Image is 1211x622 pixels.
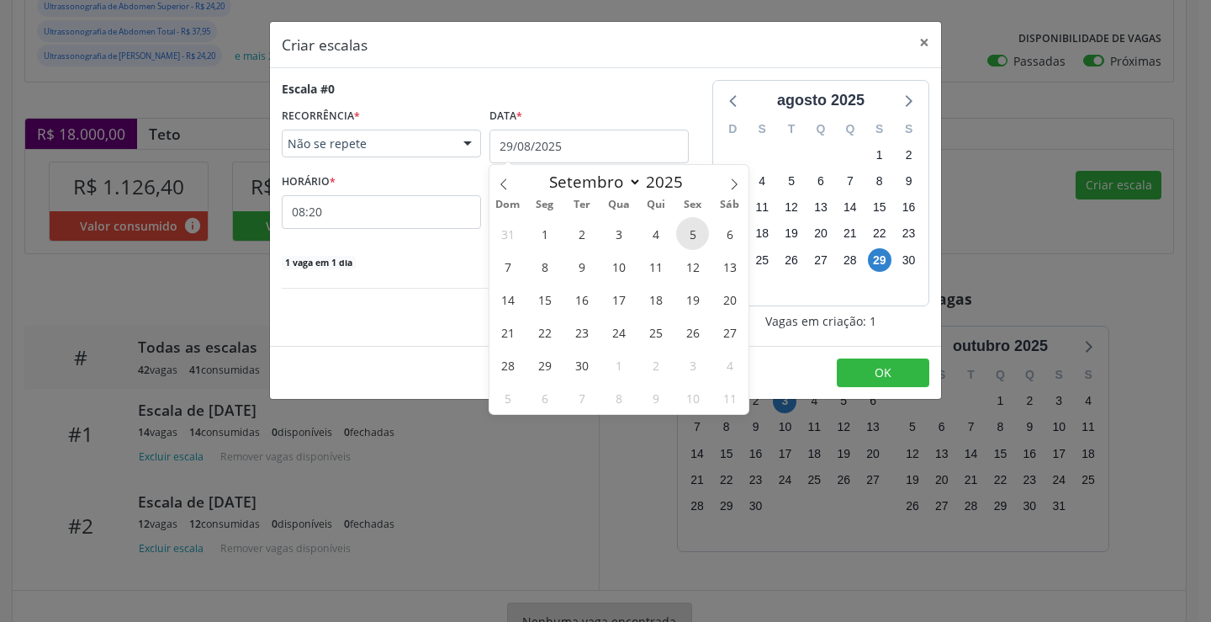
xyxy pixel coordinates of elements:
[565,381,598,414] span: Outubro 7, 2025
[639,250,672,283] span: Setembro 11, 2025
[491,381,524,414] span: Outubro 5, 2025
[718,116,748,142] div: D
[565,316,598,348] span: Setembro 23, 2025
[674,199,711,210] span: Sex
[489,130,689,163] input: Selecione uma data
[713,283,746,316] span: Setembro 20, 2025
[838,196,862,220] span: quinta-feira, 14 de agosto de 2025
[563,199,600,210] span: Ter
[637,199,674,210] span: Qui
[565,217,598,250] span: Setembro 2, 2025
[809,170,833,194] span: quarta-feira, 6 de agosto de 2025
[868,248,891,272] span: sexta-feira, 29 de agosto de 2025
[676,217,709,250] span: Setembro 5, 2025
[639,348,672,381] span: Outubro 2, 2025
[750,248,774,272] span: segunda-feira, 25 de agosto de 2025
[780,196,803,220] span: terça-feira, 12 de agosto de 2025
[288,136,447,152] span: Não se repete
[282,80,335,98] div: Escala #0
[676,283,709,316] span: Setembro 19, 2025
[602,283,635,316] span: Setembro 17, 2025
[770,89,871,112] div: agosto 2025
[809,222,833,246] span: quarta-feira, 20 de agosto de 2025
[838,222,862,246] span: quinta-feira, 21 de agosto de 2025
[491,283,524,316] span: Setembro 14, 2025
[868,222,891,246] span: sexta-feira, 22 de agosto de 2025
[897,196,921,220] span: sábado, 16 de agosto de 2025
[528,217,561,250] span: Setembro 1, 2025
[602,316,635,348] span: Setembro 24, 2025
[565,250,598,283] span: Setembro 9, 2025
[282,169,336,195] label: HORÁRIO
[838,248,862,272] span: quinta-feira, 28 de agosto de 2025
[526,199,563,210] span: Seg
[897,222,921,246] span: sábado, 23 de agosto de 2025
[282,34,368,56] h5: Criar escalas
[282,256,356,269] span: 1 vaga em 1 dia
[875,364,891,380] span: OK
[489,104,522,130] label: Data
[602,217,635,250] span: Setembro 3, 2025
[639,217,672,250] span: Setembro 4, 2025
[750,196,774,220] span: segunda-feira, 11 de agosto de 2025
[897,170,921,194] span: sábado, 9 de agosto de 2025
[565,348,598,381] span: Setembro 30, 2025
[748,116,777,142] div: S
[565,283,598,316] span: Setembro 16, 2025
[837,359,929,387] button: OK
[713,250,746,283] span: Setembro 13, 2025
[676,316,709,348] span: Setembro 26, 2025
[750,222,774,246] span: segunda-feira, 18 de agosto de 2025
[282,104,360,130] label: RECORRÊNCIA
[528,348,561,381] span: Setembro 29, 2025
[713,316,746,348] span: Setembro 27, 2025
[711,199,748,210] span: Sáb
[541,170,642,194] select: Month
[809,196,833,220] span: quarta-feira, 13 de agosto de 2025
[780,170,803,194] span: terça-feira, 5 de agosto de 2025
[868,170,891,194] span: sexta-feira, 8 de agosto de 2025
[676,381,709,414] span: Outubro 10, 2025
[868,143,891,167] span: sexta-feira, 1 de agosto de 2025
[491,250,524,283] span: Setembro 7, 2025
[491,348,524,381] span: Setembro 28, 2025
[528,316,561,348] span: Setembro 22, 2025
[639,316,672,348] span: Setembro 25, 2025
[602,348,635,381] span: Outubro 1, 2025
[528,283,561,316] span: Setembro 15, 2025
[838,170,862,194] span: quinta-feira, 7 de agosto de 2025
[491,217,524,250] span: Agosto 31, 2025
[602,381,635,414] span: Outubro 8, 2025
[865,116,894,142] div: S
[777,116,806,142] div: T
[868,196,891,220] span: sexta-feira, 15 de agosto de 2025
[600,199,637,210] span: Qua
[639,283,672,316] span: Setembro 18, 2025
[713,381,746,414] span: Outubro 11, 2025
[489,199,526,210] span: Dom
[806,116,836,142] div: Q
[907,22,941,63] button: Close
[639,381,672,414] span: Outubro 9, 2025
[528,381,561,414] span: Outubro 6, 2025
[835,116,865,142] div: Q
[897,248,921,272] span: sábado, 30 de agosto de 2025
[713,217,746,250] span: Setembro 6, 2025
[750,170,774,194] span: segunda-feira, 4 de agosto de 2025
[713,348,746,381] span: Outubro 4, 2025
[642,171,697,193] input: Year
[602,250,635,283] span: Setembro 10, 2025
[528,250,561,283] span: Setembro 8, 2025
[780,248,803,272] span: terça-feira, 26 de agosto de 2025
[282,195,481,229] input: 00:00
[897,143,921,167] span: sábado, 2 de agosto de 2025
[894,116,923,142] div: S
[491,316,524,348] span: Setembro 21, 2025
[712,312,929,330] div: Vagas em criação: 1
[780,222,803,246] span: terça-feira, 19 de agosto de 2025
[676,348,709,381] span: Outubro 3, 2025
[676,250,709,283] span: Setembro 12, 2025
[809,248,833,272] span: quarta-feira, 27 de agosto de 2025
